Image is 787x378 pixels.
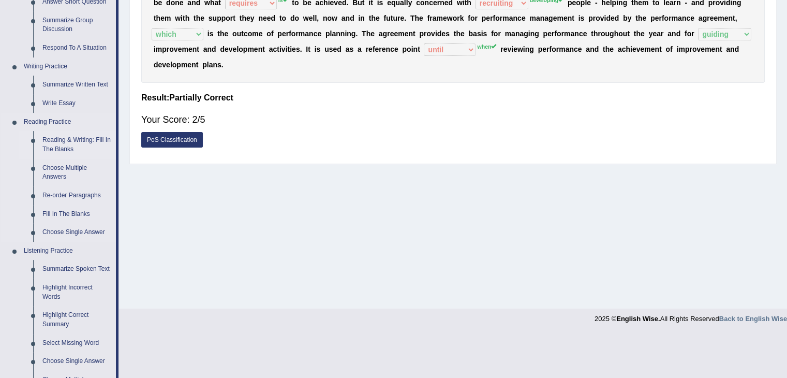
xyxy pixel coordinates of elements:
[277,30,282,38] b: p
[271,30,274,38] b: f
[383,30,388,38] b: g
[638,14,643,22] b: h
[165,14,171,22] b: m
[390,30,394,38] b: e
[426,30,431,38] b: o
[557,14,563,22] b: m
[536,14,540,22] b: a
[266,30,271,38] b: o
[735,14,737,22] b: ,
[553,14,557,22] b: e
[728,14,733,22] b: n
[427,14,430,22] b: f
[699,14,703,22] b: a
[355,30,358,38] b: .
[360,14,365,22] b: n
[282,30,286,38] b: e
[351,30,356,38] b: g
[230,14,233,22] b: r
[400,14,404,22] b: e
[19,242,116,260] a: Listening Practice
[468,14,470,22] b: f
[317,30,321,38] b: e
[659,14,661,22] b: r
[309,14,313,22] b: e
[330,30,332,38] b: l
[572,14,574,22] b: t
[495,14,500,22] b: o
[213,14,217,22] b: u
[456,30,461,38] b: h
[38,11,116,39] a: Summarize Group Discussion
[453,14,457,22] b: o
[419,14,423,22] b: e
[664,14,669,22] b: o
[38,306,116,333] a: Highlight Correct Summary
[724,14,729,22] b: e
[600,14,604,22] b: v
[185,14,190,22] b: h
[317,14,319,22] b: ,
[493,14,495,22] b: f
[315,14,317,22] b: l
[332,30,336,38] b: a
[424,30,426,38] b: r
[404,14,406,22] b: .
[707,14,709,22] b: r
[714,14,718,22] b: e
[500,14,502,22] b: r
[477,30,481,38] b: s
[628,14,632,22] b: y
[387,30,390,38] b: r
[709,14,714,22] b: e
[154,14,156,22] b: t
[258,14,263,22] b: n
[635,14,638,22] b: t
[655,14,659,22] b: e
[408,30,413,38] b: n
[224,30,228,38] b: e
[719,315,787,323] a: Back to English Wise
[341,14,346,22] b: a
[221,14,226,22] b: p
[580,14,584,22] b: s
[19,57,116,76] a: Writing Practice
[623,14,628,22] b: b
[650,14,655,22] b: p
[671,14,677,22] b: m
[207,30,210,38] b: i
[299,30,305,38] b: m
[362,30,366,38] b: T
[548,14,553,22] b: g
[405,30,409,38] b: e
[473,30,477,38] b: a
[240,14,242,22] b: t
[217,14,221,22] b: p
[38,223,116,242] a: Choose Single Answer
[436,14,442,22] b: m
[289,30,291,38] b: f
[347,30,351,38] b: n
[233,14,235,22] b: t
[38,186,116,205] a: Re-order Paragraphs
[242,14,246,22] b: h
[443,14,447,22] b: e
[156,14,161,22] b: h
[183,14,185,22] b: t
[397,14,400,22] b: r
[386,14,391,22] b: u
[391,14,393,22] b: t
[702,14,707,22] b: g
[379,30,383,38] b: a
[358,14,360,22] b: i
[686,14,690,22] b: c
[323,14,328,22] b: n
[345,14,350,22] b: n
[611,14,615,22] b: e
[437,30,442,38] b: d
[678,14,682,22] b: a
[259,30,263,38] b: e
[332,14,337,22] b: w
[376,14,380,22] b: e
[490,14,493,22] b: r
